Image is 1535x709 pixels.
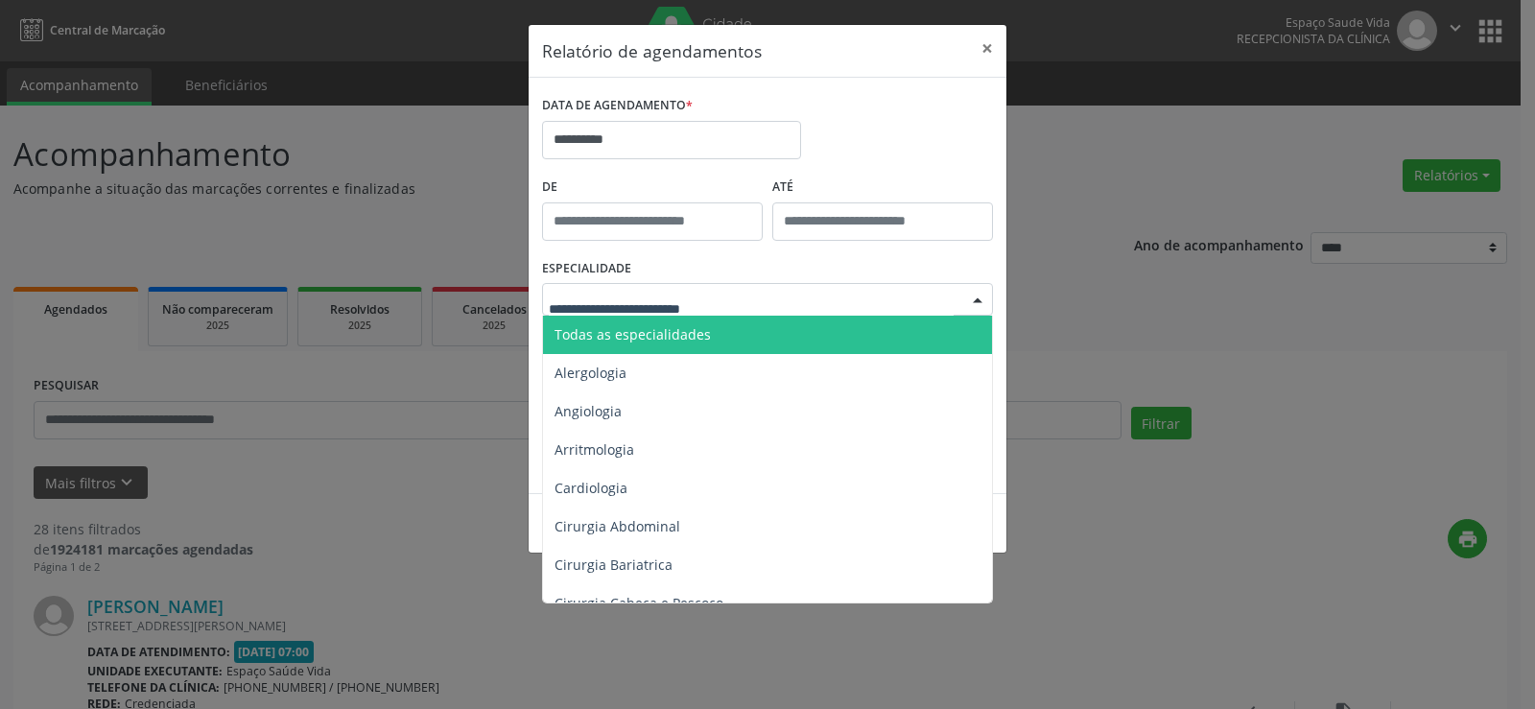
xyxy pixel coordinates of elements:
[542,254,631,284] label: ESPECIALIDADE
[555,402,622,420] span: Angiologia
[555,479,627,497] span: Cardiologia
[555,555,673,574] span: Cirurgia Bariatrica
[542,91,693,121] label: DATA DE AGENDAMENTO
[555,594,723,612] span: Cirurgia Cabeça e Pescoço
[555,517,680,535] span: Cirurgia Abdominal
[555,440,634,459] span: Arritmologia
[968,25,1006,72] button: Close
[555,325,711,343] span: Todas as especialidades
[542,38,762,63] h5: Relatório de agendamentos
[772,173,993,202] label: ATÉ
[555,364,626,382] span: Alergologia
[542,173,763,202] label: De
